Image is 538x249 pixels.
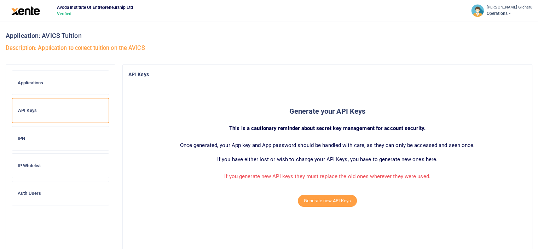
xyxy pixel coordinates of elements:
[487,5,532,11] small: [PERSON_NAME] Gicheru
[12,126,109,151] a: IPN
[128,155,526,164] p: If you have either lost or wish to change your API Keys, you have to generate new ones here.
[12,153,109,178] a: IP Whitelist
[11,8,40,13] a: logo-large logo-large
[298,195,357,207] button: Generate new API Keys
[128,70,526,78] h4: API Keys
[18,163,103,169] h6: IP Whitelist
[54,11,136,17] span: Verified
[12,70,109,95] a: Applications
[6,30,532,41] h3: Application: AVICS Tuition
[471,4,532,17] a: profile-user [PERSON_NAME] Gicheru Operations
[12,181,109,206] a: Auth Users
[18,136,103,141] h6: IPN
[11,6,40,15] img: logo-large
[128,141,526,149] p: Once generated, your App key and App password should be handled with care, as they can only be ac...
[487,10,532,17] span: Operations
[128,124,526,132] p: This is a cautionary reminder about secret key management for account security.
[6,45,532,52] h5: Description: Application to collect tuition on the AVICS
[471,4,484,17] img: profile-user
[18,191,103,196] h6: Auth Users
[18,80,103,86] h6: Applications
[18,108,103,113] h6: API Keys
[12,98,109,123] a: API Keys
[128,172,526,181] p: If you generate new API keys they must replace the old ones wherever they were used.
[54,4,136,11] span: Avoda Institute Of Entrepreneurship Ltd
[128,107,526,115] h5: Generate your API Keys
